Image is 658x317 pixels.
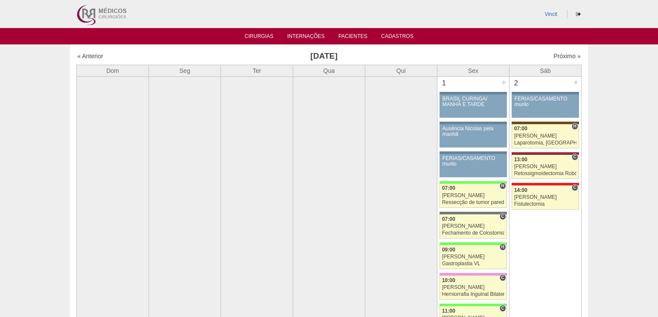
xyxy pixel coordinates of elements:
span: Consultório [500,305,506,312]
div: Key: Santa Joana [512,122,579,124]
div: Key: Brasil [440,181,507,184]
div: Ressecção de tumor parede abdominal pélvica [442,200,505,205]
div: 1 [437,77,451,90]
th: Qui [365,65,437,76]
a: Cirurgias [245,33,274,42]
div: Key: Santa Catarina [440,212,507,214]
a: Pacientes [338,33,367,42]
span: Hospital [500,182,506,189]
div: + [500,77,507,88]
div: Fechamento de Colostomia ou Enterostomia [442,230,505,236]
a: Internações [287,33,325,42]
h3: [DATE] [198,50,450,63]
div: Ausência Nicolas pela manhã [443,126,504,137]
div: Herniorrafia Inguinal Bilateral [442,292,505,297]
div: [PERSON_NAME] [442,254,505,260]
span: Consultório [500,213,506,220]
div: Key: Aviso [440,92,507,94]
div: 2 [509,77,523,90]
div: + [572,77,579,88]
a: Vincit [545,11,557,17]
a: C 07:00 [PERSON_NAME] Fechamento de Colostomia ou Enterostomia [440,214,507,239]
span: 10:00 [442,277,456,283]
a: FÉRIAS/CASAMENTO murilo [512,94,579,118]
div: Key: Brasil [440,242,507,245]
th: Qua [293,65,365,76]
a: Ausência Nicolas pela manhã [440,124,507,148]
span: 13:00 [514,157,528,163]
i: Sair [576,12,581,17]
a: C 13:00 [PERSON_NAME] Retossigmoidectomia Robótica [512,155,579,179]
div: [PERSON_NAME] [514,133,577,139]
a: Próximo » [554,53,581,60]
div: Key: Brasil [440,304,507,306]
span: 07:00 [514,126,528,132]
a: H 07:00 [PERSON_NAME] Laparotomia, [GEOGRAPHIC_DATA], Drenagem, Bridas [512,124,579,148]
div: [PERSON_NAME] [514,195,577,200]
div: FÉRIAS/CASAMENTO murilo [515,96,576,107]
div: [PERSON_NAME] [442,285,505,290]
th: Dom [77,65,149,76]
div: [PERSON_NAME] [442,223,505,229]
span: 07:00 [442,216,456,222]
div: Key: Albert Einstein [440,273,507,276]
th: Ter [221,65,293,76]
span: 07:00 [442,185,456,191]
div: Gastroplastia VL [442,261,505,267]
div: [PERSON_NAME] [442,193,505,198]
th: Sáb [509,65,582,76]
div: Key: Assunção [512,183,579,185]
span: Hospital [572,123,578,130]
span: 09:00 [442,247,456,253]
span: Consultório [572,184,578,191]
div: Key: Sírio Libanês [512,152,579,155]
span: Consultório [500,274,506,281]
th: Seg [149,65,221,76]
span: Hospital [500,244,506,251]
a: FÉRIAS/CASAMENTO murilo [440,154,507,177]
span: 14:00 [514,187,528,193]
div: FÉRIAS/CASAMENTO murilo [443,156,504,167]
a: C 10:00 [PERSON_NAME] Herniorrafia Inguinal Bilateral [440,276,507,300]
div: Retossigmoidectomia Robótica [514,171,577,176]
div: Laparotomia, [GEOGRAPHIC_DATA], Drenagem, Bridas [514,140,577,146]
th: Sex [437,65,509,76]
span: Consultório [572,154,578,160]
div: BRASIL CURINGA/ MANHÃ E TARDE [443,96,504,107]
div: Fistulectomia [514,201,577,207]
span: 11:00 [442,308,456,314]
div: Key: Aviso [440,122,507,124]
a: C 14:00 [PERSON_NAME] Fistulectomia [512,185,579,210]
div: Key: Aviso [512,92,579,94]
a: Cadastros [381,33,414,42]
a: H 07:00 [PERSON_NAME] Ressecção de tumor parede abdominal pélvica [440,184,507,208]
div: [PERSON_NAME] [514,164,577,169]
div: Key: Aviso [440,151,507,154]
a: « Anterior [77,53,103,60]
a: BRASIL CURINGA/ MANHÃ E TARDE [440,94,507,118]
a: H 09:00 [PERSON_NAME] Gastroplastia VL [440,245,507,269]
